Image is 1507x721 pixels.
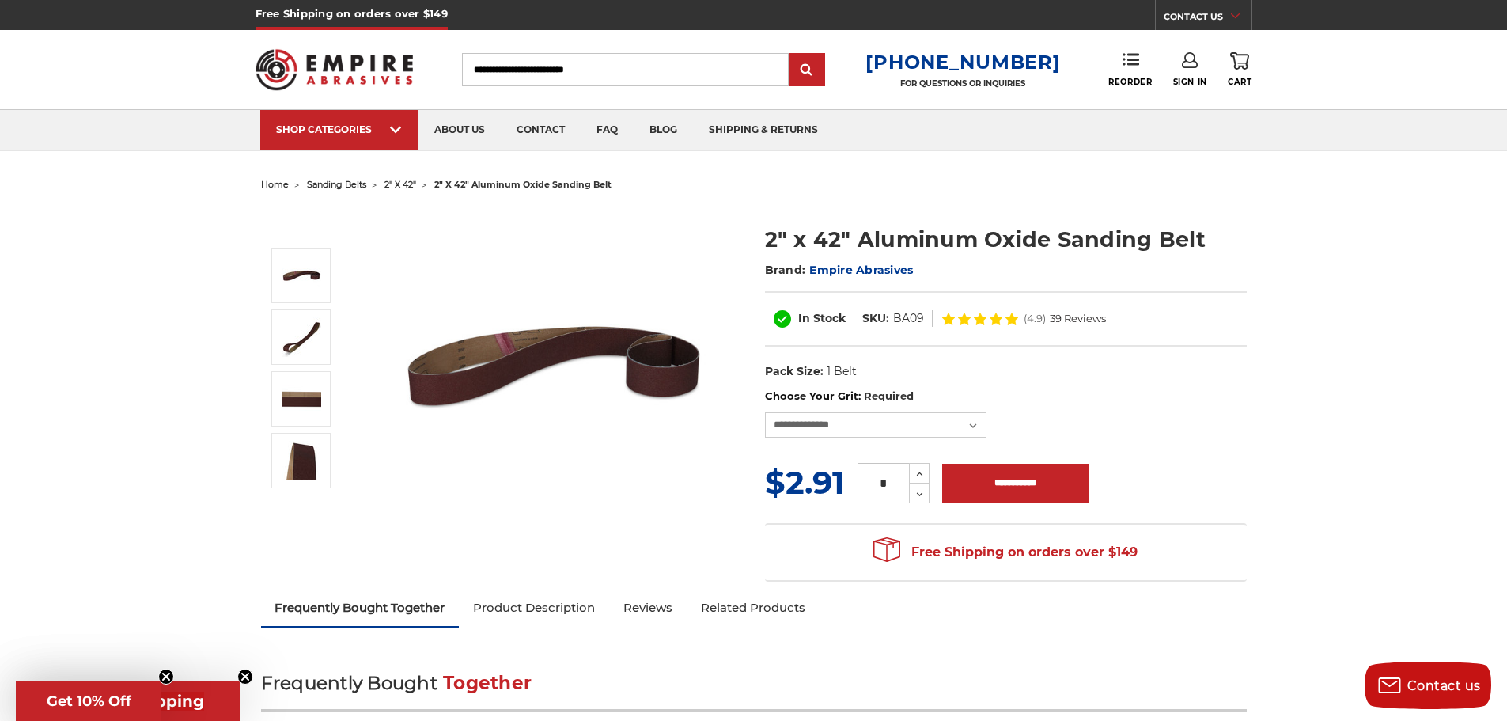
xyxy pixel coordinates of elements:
[1365,662,1491,709] button: Contact us
[791,55,823,86] input: Submit
[1050,313,1106,324] span: 39 Reviews
[765,263,806,277] span: Brand:
[256,39,414,101] img: Empire Abrasives
[634,110,693,150] a: blog
[1108,77,1152,87] span: Reorder
[765,363,824,380] dt: Pack Size:
[864,389,914,402] small: Required
[158,669,174,685] button: Close teaser
[396,207,713,524] img: 2" x 42" Sanding Belt - Aluminum Oxide
[865,78,1060,89] p: FOR QUESTIONS OR INQUIRIES
[237,669,253,685] button: Close teaser
[1228,77,1251,87] span: Cart
[1024,313,1046,324] span: (4.9)
[893,310,924,327] dd: BA09
[1173,77,1207,87] span: Sign In
[862,310,889,327] dt: SKU:
[261,179,289,190] a: home
[798,311,846,325] span: In Stock
[276,123,403,135] div: SHOP CATEGORIES
[1228,52,1251,87] a: Cart
[827,363,857,380] dd: 1 Belt
[1407,678,1481,693] span: Contact us
[1108,52,1152,86] a: Reorder
[765,463,845,502] span: $2.91
[609,590,687,625] a: Reviews
[765,224,1247,255] h1: 2" x 42" Aluminum Oxide Sanding Belt
[307,179,366,190] a: sanding belts
[384,179,416,190] a: 2" x 42"
[1164,8,1251,30] a: CONTACT US
[282,379,321,419] img: 2" x 42" AOX Sanding Belt
[282,256,321,295] img: 2" x 42" Sanding Belt - Aluminum Oxide
[581,110,634,150] a: faq
[873,537,1138,568] span: Free Shipping on orders over $149
[16,681,240,721] div: Get Free ShippingClose teaser
[443,672,532,694] span: Together
[16,681,161,721] div: Get 10% OffClose teaser
[865,51,1060,74] a: [PHONE_NUMBER]
[687,590,820,625] a: Related Products
[809,263,913,277] a: Empire Abrasives
[47,693,131,710] span: Get 10% Off
[261,590,460,625] a: Frequently Bought Together
[282,441,321,480] img: 2" x 42" - Aluminum Oxide Sanding Belt
[434,179,612,190] span: 2" x 42" aluminum oxide sanding belt
[459,590,609,625] a: Product Description
[261,672,437,694] span: Frequently Bought
[693,110,834,150] a: shipping & returns
[418,110,501,150] a: about us
[501,110,581,150] a: contact
[765,389,1247,404] label: Choose Your Grit:
[282,317,321,357] img: 2" x 42" Aluminum Oxide Sanding Belt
